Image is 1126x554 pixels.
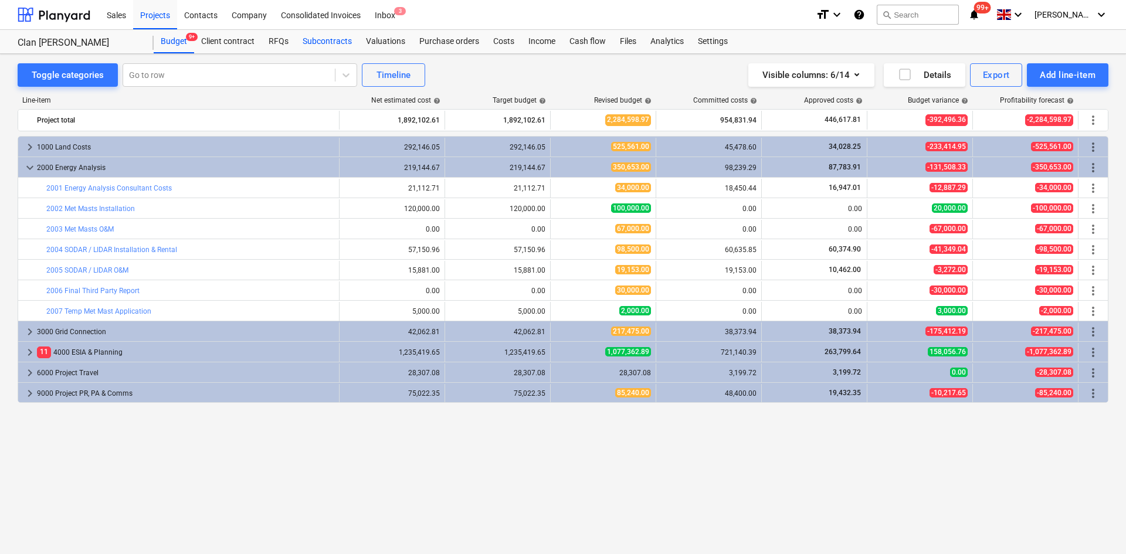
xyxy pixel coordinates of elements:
[968,8,980,22] i: notifications
[661,307,757,315] div: 0.00
[1025,114,1073,125] span: -2,284,598.97
[23,161,37,175] span: keyboard_arrow_down
[344,184,440,192] div: 21,112.71
[1086,161,1100,175] span: More actions
[450,143,545,151] div: 292,146.05
[605,347,651,356] span: 1,077,362.89
[619,306,651,315] span: 2,000.00
[344,205,440,213] div: 120,000.00
[661,328,757,336] div: 38,373.94
[816,8,830,22] i: format_size
[562,30,613,53] a: Cash flow
[377,67,411,83] div: Timeline
[908,96,968,104] div: Budget variance
[1094,8,1108,22] i: keyboard_arrow_down
[1086,284,1100,298] span: More actions
[827,142,862,151] span: 34,028.25
[930,388,968,397] span: -10,217.65
[37,346,51,358] span: 11
[762,67,860,83] div: Visible columns : 6/14
[450,184,545,192] div: 21,112.71
[344,307,440,315] div: 5,000.00
[1086,386,1100,400] span: More actions
[823,115,862,125] span: 446,617.81
[37,322,334,341] div: 3000 Grid Connection
[615,244,651,254] span: 98,500.00
[412,30,486,53] div: Purchase orders
[925,114,968,125] span: -392,496.36
[493,96,546,104] div: Target budget
[661,287,757,295] div: 0.00
[661,205,757,213] div: 0.00
[37,138,334,157] div: 1000 Land Costs
[853,8,865,22] i: Knowledge base
[767,287,862,295] div: 0.00
[642,97,652,104] span: help
[925,162,968,172] span: -131,508.33
[615,265,651,274] span: 19,153.00
[154,30,194,53] div: Budget
[431,97,440,104] span: help
[1031,142,1073,151] span: -525,561.00
[936,306,968,315] span: 3,000.00
[23,386,37,400] span: keyboard_arrow_right
[344,389,440,397] div: 75,022.35
[450,328,545,336] div: 42,062.81
[1035,368,1073,377] span: -28,307.08
[394,7,406,15] span: 3
[661,143,757,151] div: 45,478.60
[1039,306,1073,315] span: -2,000.00
[1086,181,1100,195] span: More actions
[521,30,562,53] a: Income
[1067,498,1126,554] iframe: Chat Widget
[959,97,968,104] span: help
[693,96,757,104] div: Committed costs
[486,30,521,53] div: Costs
[262,30,296,53] div: RFQs
[450,164,545,172] div: 219,144.67
[804,96,863,104] div: Approved costs
[950,368,968,377] span: 0.00
[827,389,862,397] span: 19,432.35
[1086,113,1100,127] span: More actions
[611,162,651,172] span: 350,653.00
[1086,325,1100,339] span: More actions
[194,30,262,53] a: Client contract
[37,384,334,403] div: 9000 Project PR, PA & Comms
[18,37,140,49] div: Clan [PERSON_NAME]
[983,67,1010,83] div: Export
[1035,286,1073,295] span: -30,000.00
[748,63,874,87] button: Visible columns:6/14
[898,67,951,83] div: Details
[186,33,198,41] span: 9+
[613,30,643,53] a: Files
[371,96,440,104] div: Net estimated cost
[344,348,440,356] div: 1,235,419.65
[970,63,1023,87] button: Export
[827,163,862,171] span: 87,783.91
[661,266,757,274] div: 19,153.00
[691,30,735,53] a: Settings
[767,307,862,315] div: 0.00
[450,225,545,233] div: 0.00
[1000,96,1074,104] div: Profitability forecast
[661,164,757,172] div: 98,239.29
[1035,183,1073,192] span: -34,000.00
[615,183,651,192] span: 34,000.00
[1031,162,1073,172] span: -350,653.00
[1086,366,1100,380] span: More actions
[23,140,37,154] span: keyboard_arrow_right
[615,286,651,295] span: 30,000.00
[344,369,440,377] div: 28,307.08
[748,97,757,104] span: help
[46,266,128,274] a: 2005 SODAR / LIDAR O&M
[615,388,651,397] span: 85,240.00
[18,63,118,87] button: Toggle categories
[882,10,891,19] span: search
[296,30,359,53] a: Subcontracts
[767,205,862,213] div: 0.00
